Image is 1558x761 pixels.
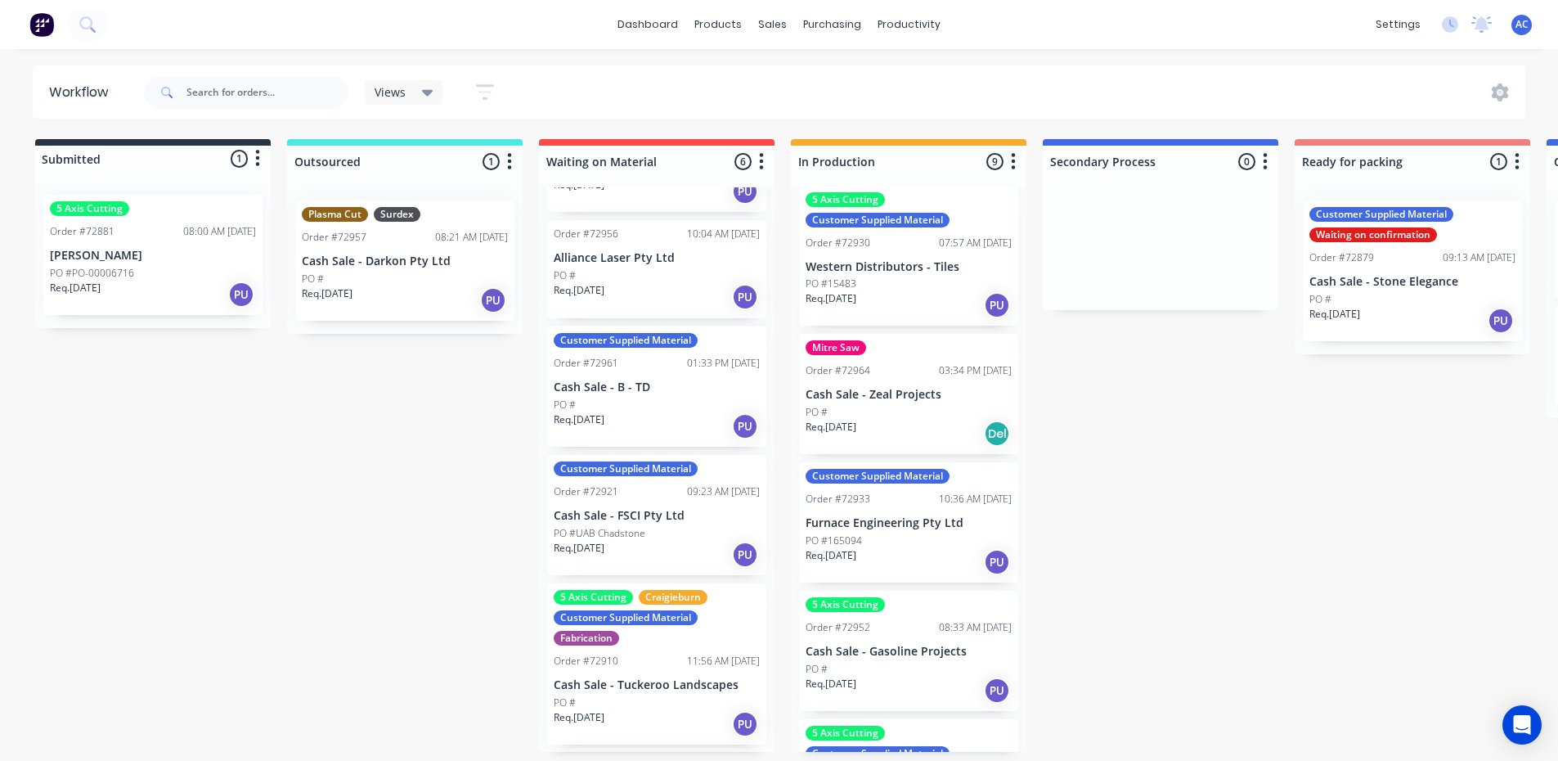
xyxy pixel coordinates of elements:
div: products [686,12,750,37]
div: 5 Axis Cutting [806,726,885,741]
p: Furnace Engineering Pty Ltd [806,516,1012,530]
div: Order #72957 [302,230,366,245]
div: 5 Axis Cutting [806,597,885,612]
div: settings [1367,12,1429,37]
p: Cash Sale - Zeal Projects [806,388,1012,402]
div: Mitre SawOrder #7296403:34 PM [DATE]Cash Sale - Zeal ProjectsPO #Req.[DATE]Del [799,334,1018,454]
p: Req. [DATE] [806,548,856,563]
div: Surdex [374,207,420,222]
div: PU [984,678,1010,704]
div: PU [732,542,758,568]
div: Plasma CutSurdexOrder #7295708:21 AM [DATE]Cash Sale - Darkon Pty LtdPO #Req.[DATE]PU [295,200,514,321]
div: 10:36 AM [DATE] [939,492,1012,507]
div: 5 Axis CuttingOrder #7295208:33 AM [DATE]Cash Sale - Gasoline ProjectsPO #Req.[DATE]PU [799,591,1018,711]
div: Customer Supplied Material [554,333,698,348]
p: PO # [554,398,576,412]
p: Req. [DATE] [806,677,856,691]
p: Req. [DATE] [554,710,604,725]
div: 07:57 AM [DATE] [939,236,1012,250]
div: Plasma Cut [302,207,368,222]
div: Order #72879 [1309,250,1374,265]
div: PU [984,292,1010,318]
p: PO # [302,272,324,286]
p: Req. [DATE] [50,281,101,295]
p: PO # [554,268,576,283]
div: Workflow [49,83,116,102]
p: PO #PO-00006716 [50,266,134,281]
div: Del [984,421,1010,447]
p: PO # [806,662,828,677]
p: Req. [DATE] [554,283,604,298]
div: 5 Axis CuttingCustomer Supplied MaterialOrder #7293007:57 AM [DATE]Western Distributors - TilesPO... [799,186,1018,326]
div: 08:33 AM [DATE] [939,620,1012,635]
div: Waiting on confirmation [1309,227,1437,242]
div: 5 Axis Cutting [50,201,129,216]
p: PO #15483 [806,277,856,291]
div: Order #72881 [50,224,114,239]
p: Western Distributors - Tiles [806,260,1012,274]
div: Customer Supplied Material [806,213,950,227]
p: Req. [DATE] [554,541,604,556]
div: productivity [869,12,949,37]
p: Alliance Laser Pty Ltd [554,251,760,265]
div: PU [732,284,758,310]
div: Order #72930 [806,236,870,250]
p: PO #UAB Chadstone [554,526,645,541]
div: Order #72964 [806,363,870,378]
p: Req. [DATE] [806,420,856,435]
div: Customer Supplied MaterialOrder #7296101:33 PM [DATE]Cash Sale - B - TDPO #Req.[DATE]PU [547,326,766,447]
div: Customer Supplied MaterialOrder #7292109:23 AM [DATE]Cash Sale - FSCI Pty LtdPO #UAB ChadstoneReq... [547,455,766,575]
div: 03:34 PM [DATE] [939,363,1012,378]
div: Mitre Saw [806,340,866,355]
div: 5 Axis Cutting [806,192,885,207]
div: Order #7295610:04 AM [DATE]Alliance Laser Pty LtdPO #Req.[DATE]PU [547,220,766,318]
p: Req. [DATE] [554,412,604,427]
p: PO # [1309,292,1331,307]
a: dashboard [609,12,686,37]
div: PU [984,549,1010,575]
p: Cash Sale - Stone Elegance [1309,275,1515,289]
div: Customer Supplied Material [806,469,950,484]
div: PU [732,711,758,737]
span: AC [1515,17,1529,32]
div: 5 Axis CuttingOrder #7288108:00 AM [DATE][PERSON_NAME]PO #PO-00006716Req.[DATE]PU [43,195,263,315]
div: PU [732,413,758,439]
div: Customer Supplied Material [806,746,950,761]
div: 10:04 AM [DATE] [687,227,760,241]
div: 01:33 PM [DATE] [687,356,760,371]
div: PU [228,281,254,308]
div: Order #72910 [554,654,618,669]
span: Views [375,83,406,101]
div: 08:00 AM [DATE] [183,224,256,239]
div: Order #72952 [806,620,870,635]
p: Req. [DATE] [302,286,352,301]
div: Order #72961 [554,356,618,371]
div: 08:21 AM [DATE] [435,230,508,245]
div: 5 Axis Cutting [554,590,633,605]
p: [PERSON_NAME] [50,249,256,263]
div: sales [750,12,795,37]
div: Open Intercom Messenger [1502,705,1542,745]
p: Cash Sale - FSCI Pty Ltd [554,509,760,523]
div: Order #72956 [554,227,618,241]
div: 09:23 AM [DATE] [687,484,760,499]
div: 09:13 AM [DATE] [1443,250,1515,265]
p: PO #165094 [806,534,862,548]
div: purchasing [795,12,869,37]
div: Customer Supplied Material [1309,207,1453,222]
p: Cash Sale - Tuckeroo Landscapes [554,678,760,692]
div: Customer Supplied Material [554,462,698,476]
div: Fabrication [554,631,619,646]
div: 5 Axis CuttingCraigieburnCustomer Supplied MaterialFabricationOrder #7291011:56 AM [DATE]Cash Sal... [547,583,766,745]
div: Customer Supplied MaterialWaiting on confirmationOrder #7287909:13 AM [DATE]Cash Sale - Stone Ele... [1303,200,1522,341]
input: Search for orders... [186,76,348,109]
div: Order #72921 [554,484,618,499]
div: PU [480,287,506,313]
div: Craigieburn [639,590,707,605]
div: Customer Supplied MaterialOrder #7293310:36 AM [DATE]Furnace Engineering Pty LtdPO #165094Req.[DA... [799,462,1018,583]
p: Req. [DATE] [1309,307,1360,322]
div: PU [1488,308,1514,334]
div: PU [732,178,758,205]
p: Cash Sale - Darkon Pty Ltd [302,254,508,268]
div: Customer Supplied Material [554,610,698,625]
